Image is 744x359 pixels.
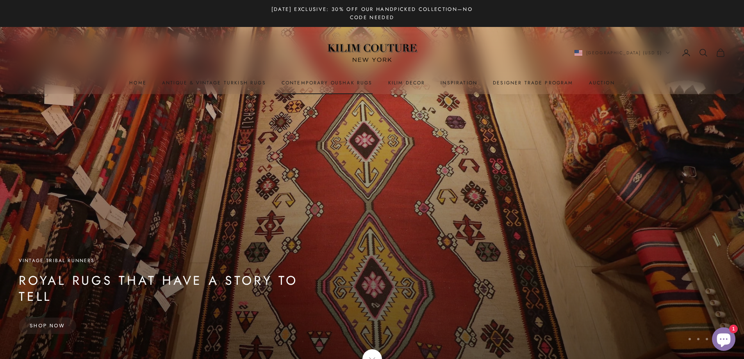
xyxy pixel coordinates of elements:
[575,50,582,56] img: United States
[441,79,477,87] a: Inspiration
[19,273,323,305] p: Royal Rugs That Have a Story to Tell
[589,79,615,87] a: Auction
[710,327,738,353] inbox-online-store-chat: Shopify online store chat
[263,5,482,22] p: [DATE] Exclusive: 30% Off Our Handpicked Collection—No Code Needed
[586,49,662,56] span: [GEOGRAPHIC_DATA] (USD $)
[493,79,573,87] a: Designer Trade Program
[19,318,76,334] a: Shop Now
[575,48,726,57] nav: Secondary navigation
[282,79,373,87] a: Contemporary Oushak Rugs
[388,79,425,87] summary: Kilim Decor
[162,79,266,87] a: Antique & Vintage Turkish Rugs
[19,79,725,87] nav: Primary navigation
[19,257,323,264] p: Vintage Tribal Runners
[323,34,421,71] img: Logo of Kilim Couture New York
[129,79,146,87] a: Home
[575,49,670,56] button: Change country or currency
